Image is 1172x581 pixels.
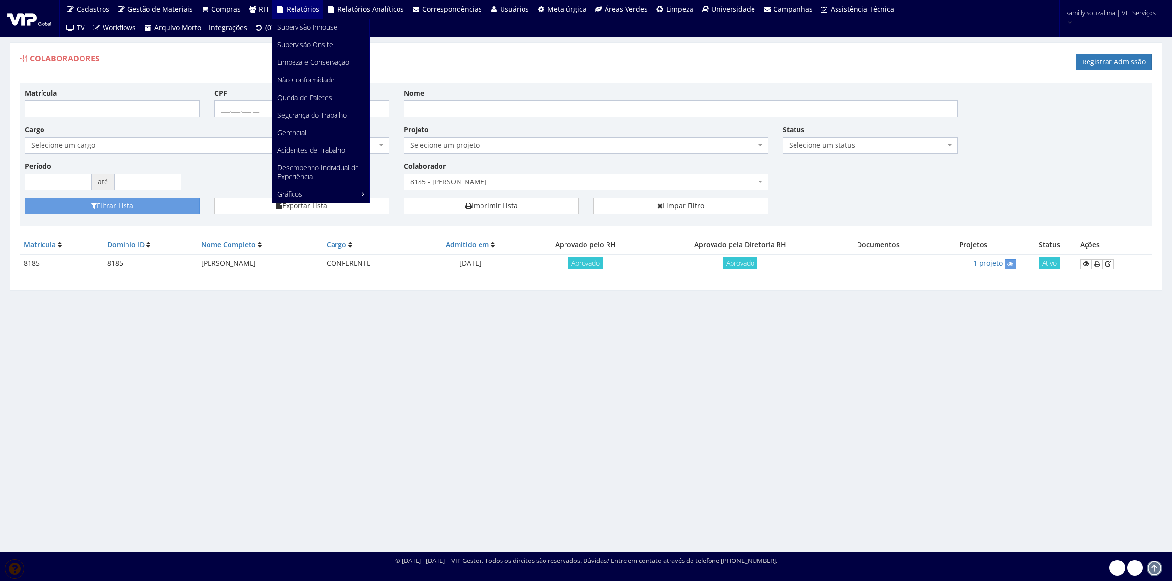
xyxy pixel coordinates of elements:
[666,4,693,14] span: Limpeza
[201,240,256,249] a: Nome Completo
[404,198,579,214] a: Imprimir Lista
[277,75,335,84] span: Não Conformidade
[140,19,205,37] a: Arquivo Morto
[197,254,323,273] td: [PERSON_NAME]
[272,89,369,106] a: Queda de Paletes
[104,254,197,273] td: 8185
[789,140,945,150] span: Selecione um status
[649,236,832,254] th: Aprovado pela Diretoria RH
[277,110,347,120] span: Segurança do Trabalho
[88,19,140,37] a: Workflows
[277,93,332,102] span: Queda de Paletes
[25,88,57,98] label: Matrícula
[973,259,1003,268] a: 1 projeto
[500,4,529,14] span: Usuários
[272,106,369,124] a: Segurança do Trabalho
[154,23,201,32] span: Arquivo Morto
[277,22,337,32] span: Supervisão Inhouse
[272,185,369,203] a: Gráficos
[712,4,755,14] span: Universidade
[404,137,768,154] span: Selecione um projeto
[723,257,757,269] span: Aprovado
[287,4,319,14] span: Relatórios
[1023,236,1076,254] th: Status
[774,4,813,14] span: Campanhas
[62,19,88,37] a: TV
[410,140,756,150] span: Selecione um projeto
[272,54,369,71] a: Limpeza e Conservação
[783,137,958,154] span: Selecione um status
[1076,236,1152,254] th: Ações
[1066,8,1156,18] span: kamilly.souzalima | VIP Serviços
[25,137,389,154] span: Selecione um cargo
[410,177,756,187] span: 8185 - CLAUDIO APARECIDO SANTIAGO
[77,4,109,14] span: Cadastros
[272,124,369,141] a: Gerencial
[251,19,277,37] a: (0)
[404,161,446,171] label: Colaborador
[259,4,268,14] span: RH
[24,240,56,249] a: Matrícula
[422,4,482,14] span: Correspondências
[30,53,100,64] span: Colaboradores
[272,36,369,54] a: Supervisão Onsite
[265,23,273,32] span: (0)
[337,4,404,14] span: Relatórios Analíticos
[831,4,894,14] span: Assistência Técnica
[214,100,389,117] input: ___.___.___-__
[103,23,136,32] span: Workflows
[1076,54,1152,70] a: Registrar Admissão
[277,145,345,155] span: Acidentes de Trabalho
[277,163,359,181] span: Desempenho Individual de Experiência
[277,40,333,49] span: Supervisão Onsite
[7,11,51,26] img: logo
[277,189,302,199] span: Gráficos
[214,88,227,98] label: CPF
[272,19,369,36] a: Supervisão Inhouse
[209,23,247,32] span: Integrações
[277,128,306,137] span: Gerencial
[272,71,369,89] a: Não Conformidade
[25,125,44,135] label: Cargo
[323,254,418,273] td: CONFERENTE
[446,240,489,249] a: Admitido em
[31,140,377,150] span: Selecione um cargo
[20,254,104,273] td: 8185
[404,88,424,98] label: Nome
[419,254,523,273] td: [DATE]
[523,236,649,254] th: Aprovado pelo RH
[25,198,200,214] button: Filtrar Lista
[211,4,241,14] span: Compras
[77,23,84,32] span: TV
[214,198,389,214] button: Exportar Lista
[832,236,924,254] th: Documentos
[924,236,1023,254] th: Projetos
[605,4,648,14] span: Áreas Verdes
[107,240,145,249] a: Domínio ID
[568,257,603,269] span: Aprovado
[205,19,251,37] a: Integrações
[327,240,346,249] a: Cargo
[1039,257,1060,269] span: Ativo
[25,161,51,171] label: Período
[404,125,429,135] label: Projeto
[404,174,768,190] span: 8185 - CLAUDIO APARECIDO SANTIAGO
[127,4,193,14] span: Gestão de Materiais
[277,58,349,67] span: Limpeza e Conservação
[593,198,768,214] a: Limpar Filtro
[92,174,114,190] span: até
[547,4,586,14] span: Metalúrgica
[272,141,369,159] a: Acidentes de Trabalho
[783,125,804,135] label: Status
[272,159,369,185] a: Desempenho Individual de Experiência
[395,556,777,565] div: © [DATE] - [DATE] | VIP Gestor. Todos os direitos são reservados. Dúvidas? Entre em contato atrav...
